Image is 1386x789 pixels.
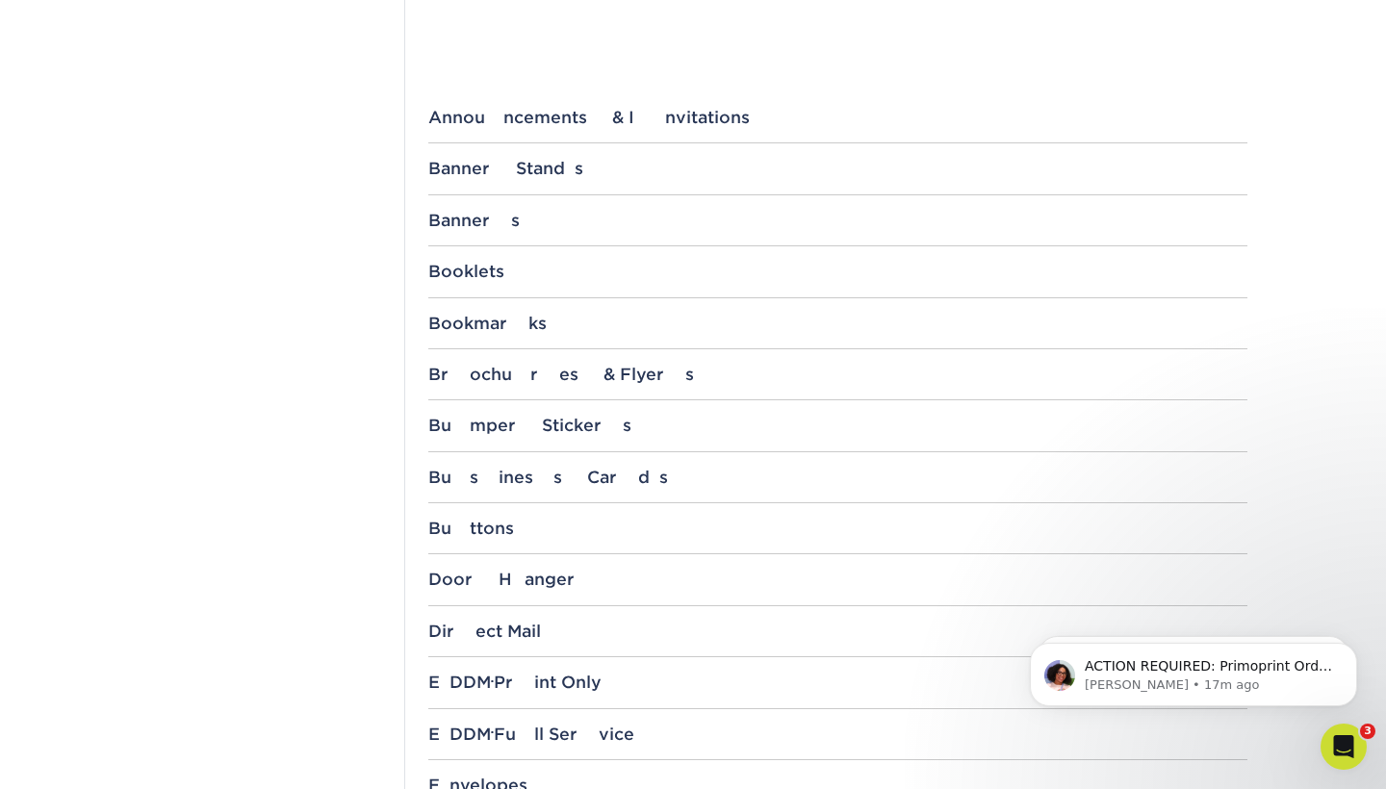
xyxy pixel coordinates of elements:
[1321,724,1367,770] iframe: Intercom live chat
[1360,724,1375,739] span: 3
[428,365,1247,384] div: Brochures & Flyers
[428,262,1247,281] div: Booklets
[428,211,1247,230] div: Banners
[428,108,1247,127] div: Announcements & Invitations
[428,159,1247,178] div: Banner Stands
[428,570,1247,589] div: Door Hanger
[428,468,1247,487] div: Business Cards
[428,622,1247,641] div: Direct Mail
[491,729,494,738] small: ®
[428,725,1247,744] div: EDDM Full Service
[491,678,494,687] small: ®
[428,416,1247,435] div: Bumper Stickers
[428,519,1247,538] div: Buttons
[428,673,1247,692] div: EDDM Print Only
[1001,602,1386,737] iframe: Intercom notifications message
[428,314,1247,333] div: Bookmarks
